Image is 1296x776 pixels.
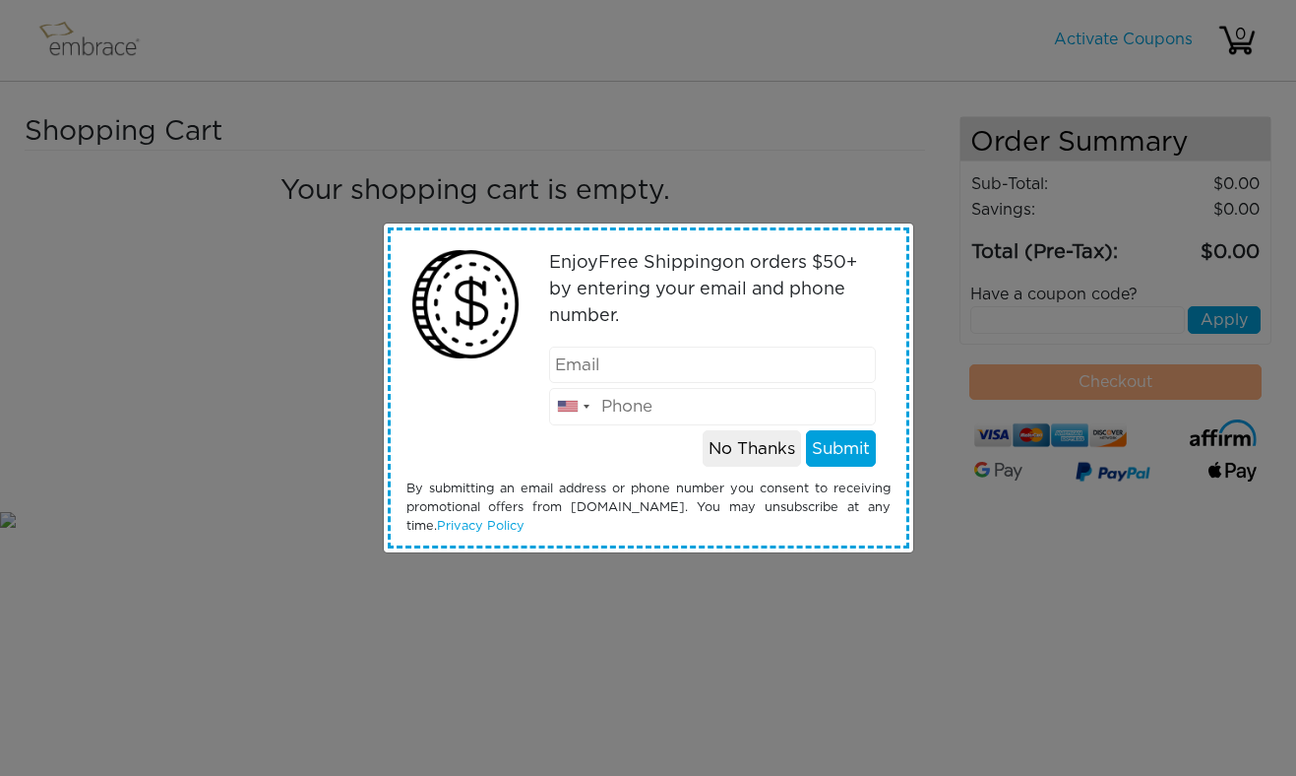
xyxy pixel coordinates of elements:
[806,430,876,468] button: Submit
[437,520,525,533] a: Privacy Policy
[549,388,876,425] input: Phone
[550,389,595,424] div: United States: +1
[401,240,530,369] img: money2.png
[549,250,876,330] p: Enjoy on orders $50+ by entering your email and phone number.
[549,347,876,384] input: Email
[598,254,722,272] span: Free Shipping
[703,430,801,468] button: No Thanks
[392,480,905,537] div: By submitting an email address or phone number you consent to receiving promotional offers from [...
